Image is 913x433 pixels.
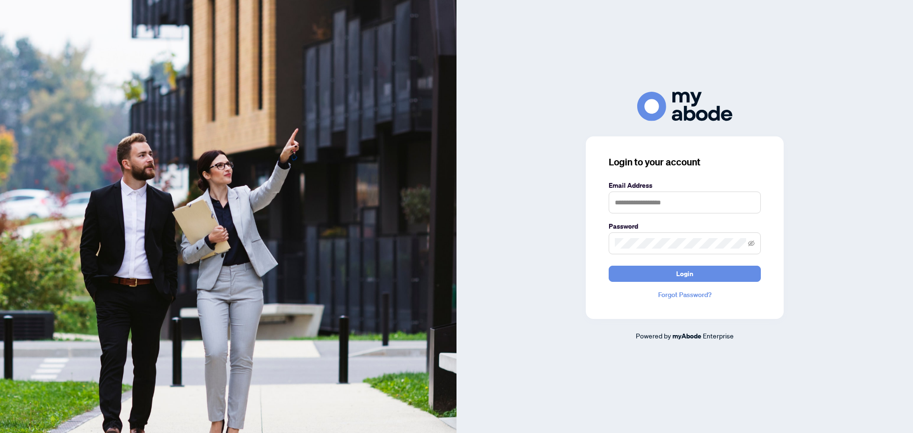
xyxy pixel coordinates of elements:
[609,266,761,282] button: Login
[609,180,761,191] label: Email Address
[609,221,761,231] label: Password
[609,289,761,300] a: Forgot Password?
[676,266,693,281] span: Login
[636,331,671,340] span: Powered by
[748,240,755,247] span: eye-invisible
[703,331,734,340] span: Enterprise
[672,331,701,341] a: myAbode
[637,92,732,121] img: ma-logo
[609,155,761,169] h3: Login to your account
